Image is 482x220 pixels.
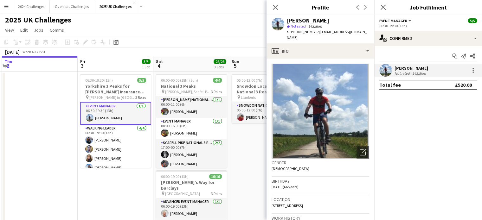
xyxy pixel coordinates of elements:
span: 06:30-19:30 (13h) [85,78,113,83]
app-job-card: 05:00-12:00 (7h)1/1Snowdon Local leaders - National 3 Peaks Llanberis1 RoleSnowdon National 3 Pea... [232,74,303,123]
span: 2 Roles [135,95,146,100]
span: 4/4 [213,78,222,83]
span: 5/5 [142,59,151,64]
span: [GEOGRAPHIC_DATA] [165,191,200,196]
span: Sat [156,59,163,64]
div: 06:30-19:30 (13h) [379,23,477,28]
h3: Birthday [272,178,369,184]
div: 142.8km [411,71,427,76]
span: t. [PHONE_NUMBER] [287,29,320,34]
div: £520.00 [455,82,472,88]
h3: Job Fulfilment [374,3,482,11]
div: [PERSON_NAME] [287,18,329,23]
img: Crew avatar or photo [272,64,369,159]
div: 1 Job [142,65,150,69]
span: 5 [231,62,239,69]
span: [DEMOGRAPHIC_DATA] [272,166,309,171]
app-card-role: Walking Leader4/406:30-19:30 (13h)[PERSON_NAME][PERSON_NAME][PERSON_NAME][PERSON_NAME] [80,125,151,174]
span: [PERSON_NAME], Scafell Pike and Snowdon [165,89,211,94]
a: View [3,26,16,34]
app-card-role: Scafell Pike National 3 Peaks Walking Leader2/217:00-00:00 (7h)[PERSON_NAME][PERSON_NAME] [156,139,227,170]
div: Not rated [395,71,411,76]
a: Edit [18,26,30,34]
span: 3 [79,62,85,69]
div: Confirmed [374,31,482,46]
span: 28/28 [214,59,226,64]
div: Open photos pop-in [357,146,369,159]
span: Comms [50,27,64,33]
span: 05:00-12:00 (7h) [237,78,262,83]
app-card-role: [PERSON_NAME] National 3 Peaks Walking Leader1/106:00-12:00 (6h)[PERSON_NAME] [156,96,227,118]
button: Overseas Challenges [50,0,94,13]
div: [DATE] [5,49,20,55]
span: Thu [4,59,12,64]
app-card-role: Event Manager1/106:30-19:30 (13h)[PERSON_NAME] [80,102,151,125]
app-card-role: Event Manager1/108:00-16:00 (8h)[PERSON_NAME] [156,118,227,139]
span: Fri [80,59,85,64]
span: Week 40 [21,49,37,54]
span: Llanberis [241,95,256,100]
app-card-role: Snowdon National 3 Peaks Walking Leader1/105:00-12:00 (7h)[PERSON_NAME] [232,102,303,123]
h3: National 3 Peaks [156,83,227,89]
span: Edit [20,27,28,33]
span: 4 [155,62,163,69]
h3: Profile [267,3,374,11]
h3: Gender [272,160,369,166]
span: 3 Roles [211,89,222,94]
button: 2025 UK Challenges [94,0,137,13]
button: 2024 Challenges [13,0,50,13]
span: | [EMAIL_ADDRESS][DOMAIN_NAME] [287,29,367,40]
span: Not rated [291,24,306,28]
a: Comms [47,26,67,34]
span: 142.8km [307,24,323,28]
span: 06:00-19:00 (13h) [161,174,189,179]
h3: Yorkshire 3 Peaks for [PERSON_NAME] Insurance Group [80,83,151,95]
span: [PERSON_NAME] in [GEOGRAPHIC_DATA] [89,95,135,100]
app-card-role: Advanced Event Manager1/106:00-19:00 (13h)[PERSON_NAME] [156,198,227,220]
h3: Snowdon Local leaders - National 3 Peaks [232,83,303,95]
span: 2 [3,62,12,69]
span: [STREET_ADDRESS] [272,203,303,208]
h3: [PERSON_NAME]'s Way for Barclays [156,179,227,191]
h3: Location [272,197,369,202]
span: [DATE] (66 years) [272,185,299,189]
span: 5/5 [468,18,477,23]
div: BST [39,49,46,54]
div: Total fee [379,82,401,88]
span: Event Manager [379,18,407,23]
a: Jobs [31,26,46,34]
button: Event Manager [379,18,412,23]
span: 5/5 [137,78,146,83]
app-job-card: 06:00-00:00 (18h) (Sun)4/4National 3 Peaks [PERSON_NAME], Scafell Pike and Snowdon3 Roles[PERSON_... [156,74,227,168]
span: 16/16 [209,174,222,179]
span: Jobs [34,27,43,33]
app-job-card: 06:30-19:30 (13h)5/5Yorkshire 3 Peaks for [PERSON_NAME] Insurance Group [PERSON_NAME] in [GEOGRAP... [80,74,151,168]
div: [PERSON_NAME] [395,65,428,71]
div: 3 Jobs [214,65,226,69]
span: 06:00-00:00 (18h) (Sun) [161,78,198,83]
span: View [5,27,14,33]
span: Sun [232,59,239,64]
div: Bio [267,43,374,59]
span: 3 Roles [211,191,222,196]
h1: 2025 UK Challenges [5,15,71,25]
